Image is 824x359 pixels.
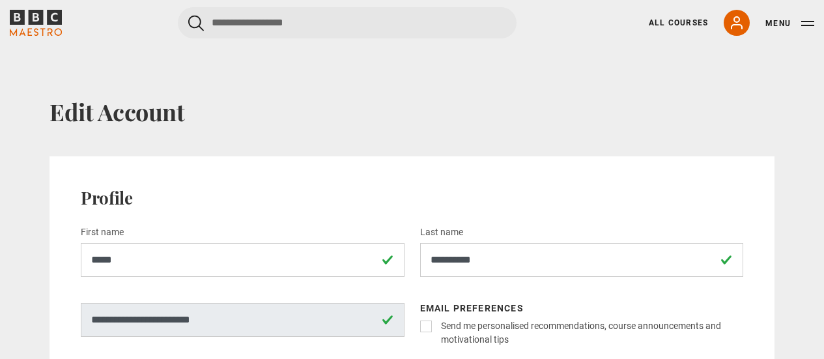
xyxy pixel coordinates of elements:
[50,98,774,125] h1: Edit Account
[81,188,743,208] h2: Profile
[649,17,708,29] a: All Courses
[765,17,814,30] button: Toggle navigation
[420,303,744,314] h3: Email preferences
[10,10,62,36] svg: BBC Maestro
[81,225,124,240] label: First name
[436,319,744,347] label: Send me personalised recommendations, course announcements and motivational tips
[420,225,463,240] label: Last name
[178,7,517,38] input: Search
[188,15,204,31] button: Submit the search query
